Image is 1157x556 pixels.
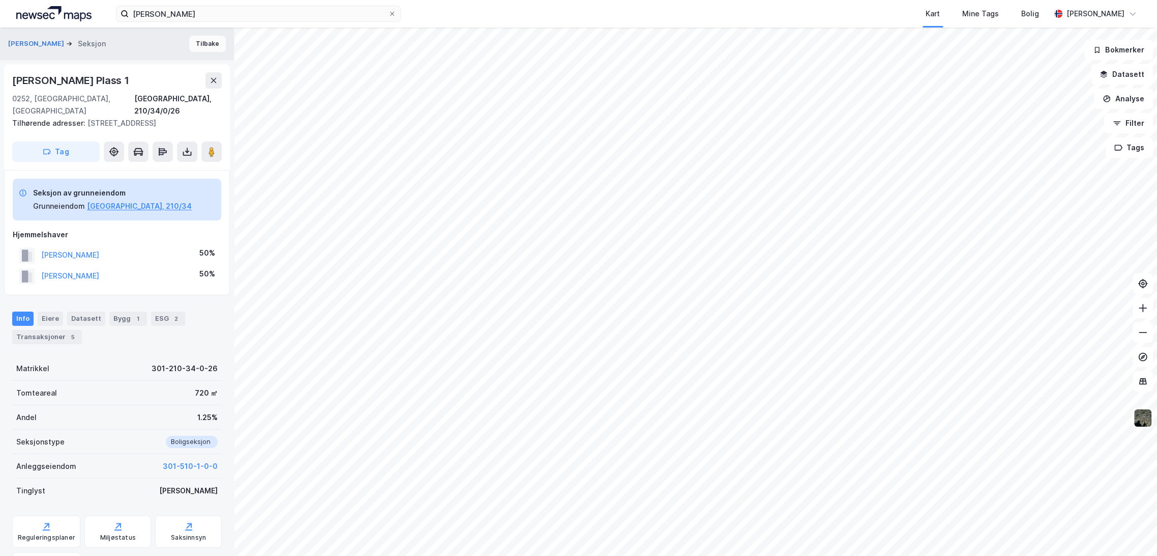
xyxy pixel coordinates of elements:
img: logo.a4113a55bc3d86da70a041830d287a7e.svg [16,6,92,21]
input: Søk på adresse, matrikkel, gårdeiere, leietakere eller personer [129,6,388,21]
div: 720 ㎡ [195,387,218,399]
div: Seksjonstype [16,436,65,448]
div: Matrikkel [16,363,49,375]
button: 301-510-1-0-0 [163,460,218,472]
div: Kontrollprogram for chat [1106,507,1157,556]
div: 1 [133,314,143,324]
div: Anleggseiendom [16,460,76,472]
div: Info [12,312,34,326]
div: ESG [151,312,185,326]
div: Hjemmelshaver [13,229,221,241]
div: Reguleringsplaner [18,534,75,542]
div: Eiere [38,312,63,326]
button: Tags [1106,137,1153,158]
button: Bokmerker [1084,40,1153,60]
button: Tag [12,142,100,162]
div: Mine Tags [962,8,999,20]
div: Bolig [1021,8,1039,20]
div: Bygg [109,312,147,326]
div: Saksinnsyn [171,534,206,542]
img: 9k= [1133,408,1152,428]
div: 1.25% [197,411,218,424]
button: [GEOGRAPHIC_DATA], 210/34 [87,200,192,212]
div: [GEOGRAPHIC_DATA], 210/34/0/26 [134,93,222,117]
div: 0252, [GEOGRAPHIC_DATA], [GEOGRAPHIC_DATA] [12,93,134,117]
button: Analyse [1094,89,1153,109]
div: Grunneiendom [33,200,85,212]
div: 5 [68,332,78,342]
div: Miljøstatus [100,534,136,542]
div: Kart [926,8,940,20]
div: Tomteareal [16,387,57,399]
span: Tilhørende adresser: [12,119,87,127]
div: [PERSON_NAME] Plass 1 [12,72,131,89]
div: 301-210-34-0-26 [152,363,218,375]
button: Filter [1104,113,1153,133]
iframe: Chat Widget [1106,507,1157,556]
button: Datasett [1091,64,1153,85]
div: [STREET_ADDRESS] [12,117,214,129]
div: [PERSON_NAME] [1066,8,1124,20]
div: 50% [199,247,215,259]
div: Datasett [67,312,105,326]
div: Seksjon av grunneiendom [33,187,192,199]
button: Tilbake [189,36,226,52]
div: 50% [199,268,215,280]
div: [PERSON_NAME] [159,485,218,497]
div: Transaksjoner [12,330,82,344]
div: Seksjon [78,38,106,50]
div: 2 [171,314,181,324]
button: [PERSON_NAME] [8,39,66,49]
div: Andel [16,411,37,424]
div: Tinglyst [16,485,45,497]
